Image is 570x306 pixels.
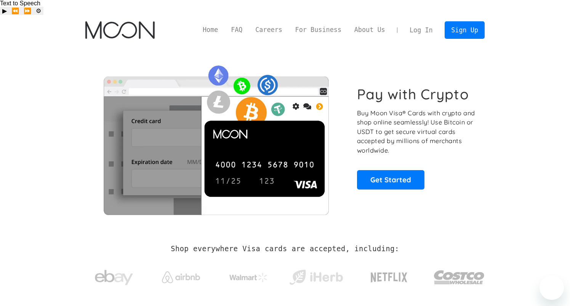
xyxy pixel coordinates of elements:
[434,255,485,295] a: Costco
[95,266,133,290] img: ebay
[249,25,288,35] a: Careers
[21,7,34,15] button: Forward
[370,268,408,287] img: Netflix
[224,25,249,35] a: FAQ
[288,268,344,287] img: iHerb
[445,21,484,38] a: Sign Up
[9,7,21,15] button: Previous
[434,263,485,292] img: Costco
[355,260,423,291] a: Netflix
[34,7,43,15] button: Settings
[85,60,346,215] img: Moon Cards let you spend your crypto anywhere Visa is accepted.
[85,21,154,39] img: Moon Logo
[229,273,267,282] img: Walmart
[403,22,439,38] a: Log In
[85,258,142,293] a: ebay
[540,276,564,300] iframe: Button to launch messaging window
[171,245,399,253] h2: Shop everywhere Visa cards are accepted, including:
[357,86,469,103] h1: Pay with Crypto
[289,25,348,35] a: For Business
[357,108,476,155] p: Buy Moon Visa® Cards with crypto and shop online seamlessly! Use Bitcoin or USDT to get secure vi...
[196,25,224,35] a: Home
[153,264,210,287] a: Airbnb
[85,21,154,39] a: home
[357,170,424,189] a: Get Started
[162,271,200,283] img: Airbnb
[288,260,344,291] a: iHerb
[220,265,277,286] a: Walmart
[348,25,392,35] a: About Us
